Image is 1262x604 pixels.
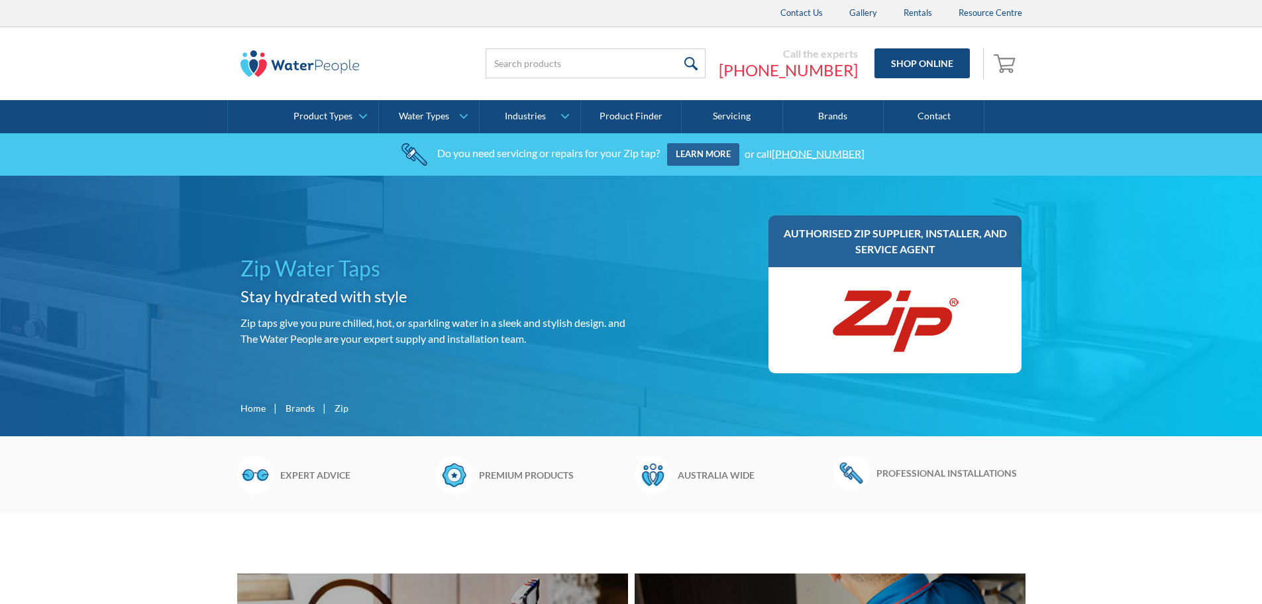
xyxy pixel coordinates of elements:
[479,468,628,482] h6: Premium products
[321,400,328,416] div: |
[486,48,706,78] input: Search products
[399,111,449,122] div: Water Types
[833,456,870,489] img: Wrench
[782,225,1009,257] h3: Authorised Zip supplier, installer, and service agent
[437,147,660,159] div: Do you need servicing or repairs for your Zip tap?
[379,100,479,133] a: Water Types
[240,284,626,308] h2: Stay hydrated with style
[581,100,682,133] a: Product Finder
[240,315,626,347] p: Zip taps give you pure chilled, hot, or sparkling water in a sleek and stylish design. and The Wa...
[783,100,884,133] a: Brands
[829,280,961,360] img: Zip
[240,401,266,415] a: Home
[237,456,274,493] img: Glasses
[240,253,626,284] h1: Zip Water Taps
[772,147,865,159] a: [PHONE_NUMBER]
[293,111,352,122] div: Product Types
[635,456,671,493] img: Waterpeople Symbol
[335,401,348,415] div: Zip
[682,100,782,133] a: Servicing
[876,466,1025,480] h6: Professional installations
[280,468,429,482] h6: Expert advice
[884,100,984,133] a: Contact
[994,52,1019,74] img: shopping cart
[719,60,858,80] a: [PHONE_NUMBER]
[678,468,827,482] h6: Australia wide
[436,456,472,493] img: Badge
[240,50,360,77] img: The Water People
[278,100,378,133] a: Product Types
[286,401,315,415] a: Brands
[719,47,858,60] div: Call the experts
[990,48,1022,80] a: Open empty cart
[272,400,279,416] div: |
[480,100,580,133] a: Industries
[745,147,865,159] div: or call
[874,48,970,78] a: Shop Online
[667,143,739,166] a: Learn more
[505,111,546,122] div: Industries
